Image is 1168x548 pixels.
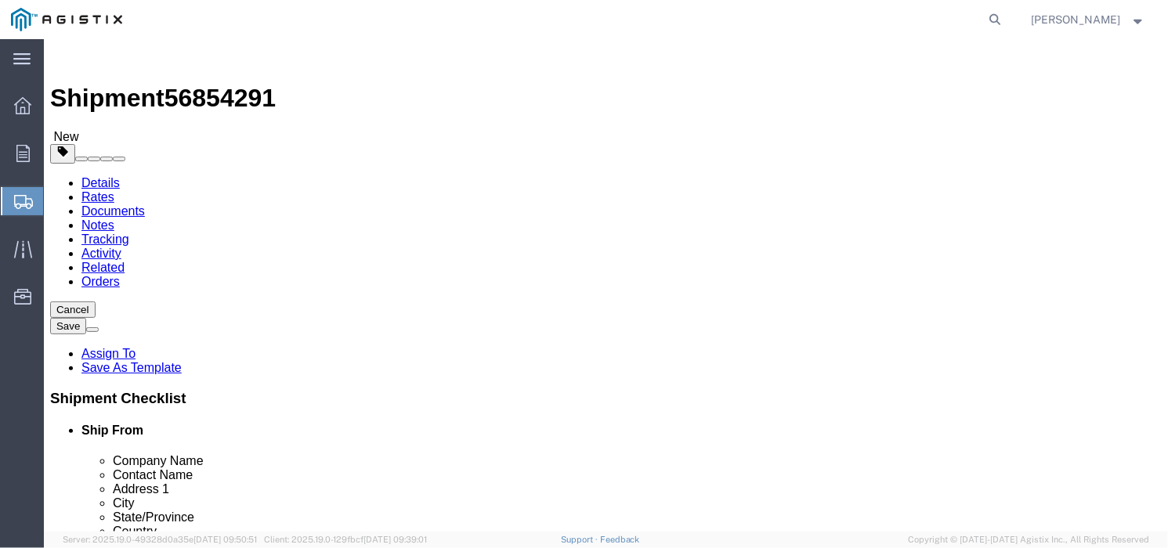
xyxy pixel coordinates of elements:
span: Server: 2025.19.0-49328d0a35e [63,535,257,544]
button: [PERSON_NAME] [1031,10,1147,29]
span: Client: 2025.19.0-129fbcf [264,535,427,544]
span: [DATE] 09:50:51 [193,535,257,544]
span: Steven Berendsen [1032,11,1121,28]
img: logo [11,8,122,31]
a: Support [561,535,600,544]
iframe: FS Legacy Container [44,39,1168,532]
a: Feedback [600,535,640,544]
span: [DATE] 09:39:01 [363,535,427,544]
span: Copyright © [DATE]-[DATE] Agistix Inc., All Rights Reserved [908,533,1149,546]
